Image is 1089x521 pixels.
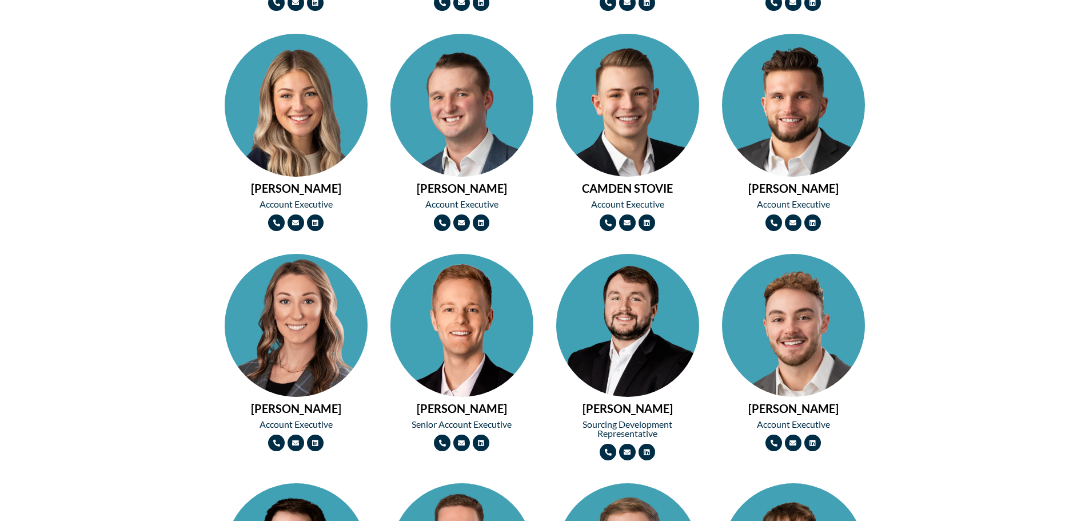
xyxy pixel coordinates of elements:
[225,200,368,209] h2: Account Executive
[556,200,699,209] h2: Account Executive
[722,182,865,194] h2: [PERSON_NAME]
[722,200,865,209] h2: Account Executive
[390,420,533,429] h2: Senior Account Executive
[722,420,865,429] h2: Account Executive
[556,403,699,414] h2: [PERSON_NAME]
[556,420,699,438] h2: Sourcing Development Representative
[390,182,533,194] h2: [PERSON_NAME]
[225,182,368,194] h2: [PERSON_NAME]
[556,182,699,194] h2: CAMDEN STOVIE
[390,403,533,414] h2: [PERSON_NAME]
[225,420,368,429] h2: Account Executive
[722,403,865,414] h2: [PERSON_NAME]
[390,200,533,209] h2: Account Executive
[225,403,368,414] h2: [PERSON_NAME]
